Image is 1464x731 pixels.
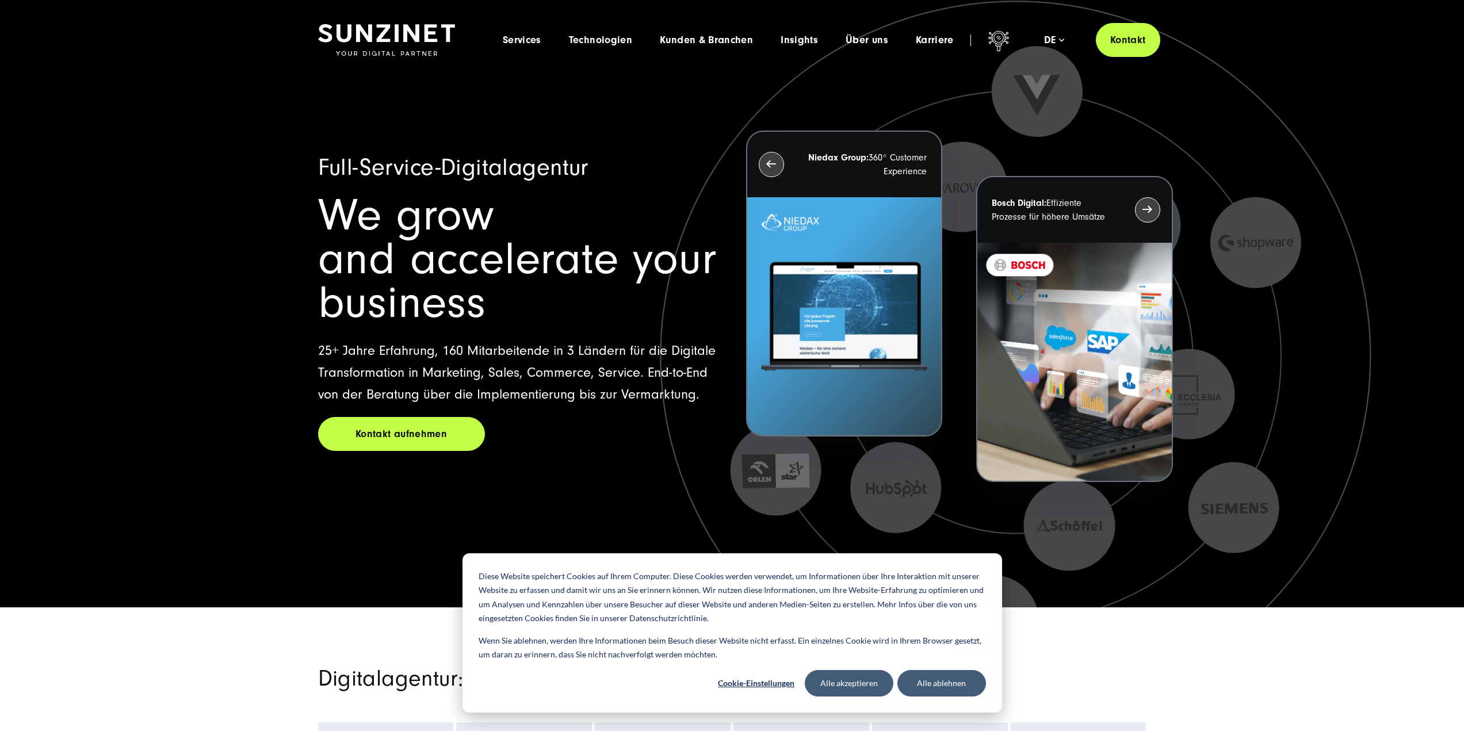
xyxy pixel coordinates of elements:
img: SUNZINET Full Service Digital Agentur [318,24,455,56]
div: de [1044,35,1064,46]
img: Letztes Projekt von Niedax. Ein Laptop auf dem die Niedax Website geöffnet ist, auf blauem Hinter... [747,197,941,436]
strong: Niedax Group: [808,152,869,163]
span: We grow and accelerate your business [318,190,717,328]
a: Kontakt [1096,23,1160,57]
a: Technologien [569,35,632,46]
p: Wenn Sie ablehnen, werden Ihre Informationen beim Besuch dieser Website nicht erfasst. Ein einzel... [479,634,986,662]
button: Alle ablehnen [897,670,986,696]
a: Kunden & Branchen [660,35,753,46]
button: Niedax Group:360° Customer Experience Letztes Projekt von Niedax. Ein Laptop auf dem die Niedax W... [746,131,942,437]
strong: Bosch Digital: [992,198,1046,208]
a: Services [503,35,541,46]
p: 360° Customer Experience [805,151,927,178]
p: Effiziente Prozesse für höhere Umsätze [992,196,1114,224]
a: Kontakt aufnehmen [318,417,485,451]
h2: Digitalagentur: Unsere Services [318,665,865,692]
img: BOSCH - Kundeprojekt - Digital Transformation Agentur SUNZINET [977,243,1171,481]
a: Karriere [916,35,954,46]
button: Bosch Digital:Effiziente Prozesse für höhere Umsätze BOSCH - Kundeprojekt - Digital Transformatio... [976,176,1172,483]
span: Full-Service-Digitalagentur [318,154,588,181]
a: Über uns [846,35,888,46]
button: Alle akzeptieren [805,670,893,696]
a: Insights [781,35,818,46]
p: Diese Website speichert Cookies auf Ihrem Computer. Diese Cookies werden verwendet, um Informatio... [479,569,986,626]
p: 25+ Jahre Erfahrung, 160 Mitarbeitende in 3 Ländern für die Digitale Transformation in Marketing,... [318,340,718,405]
div: Cookie banner [462,553,1002,713]
button: Cookie-Einstellungen [712,670,801,696]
